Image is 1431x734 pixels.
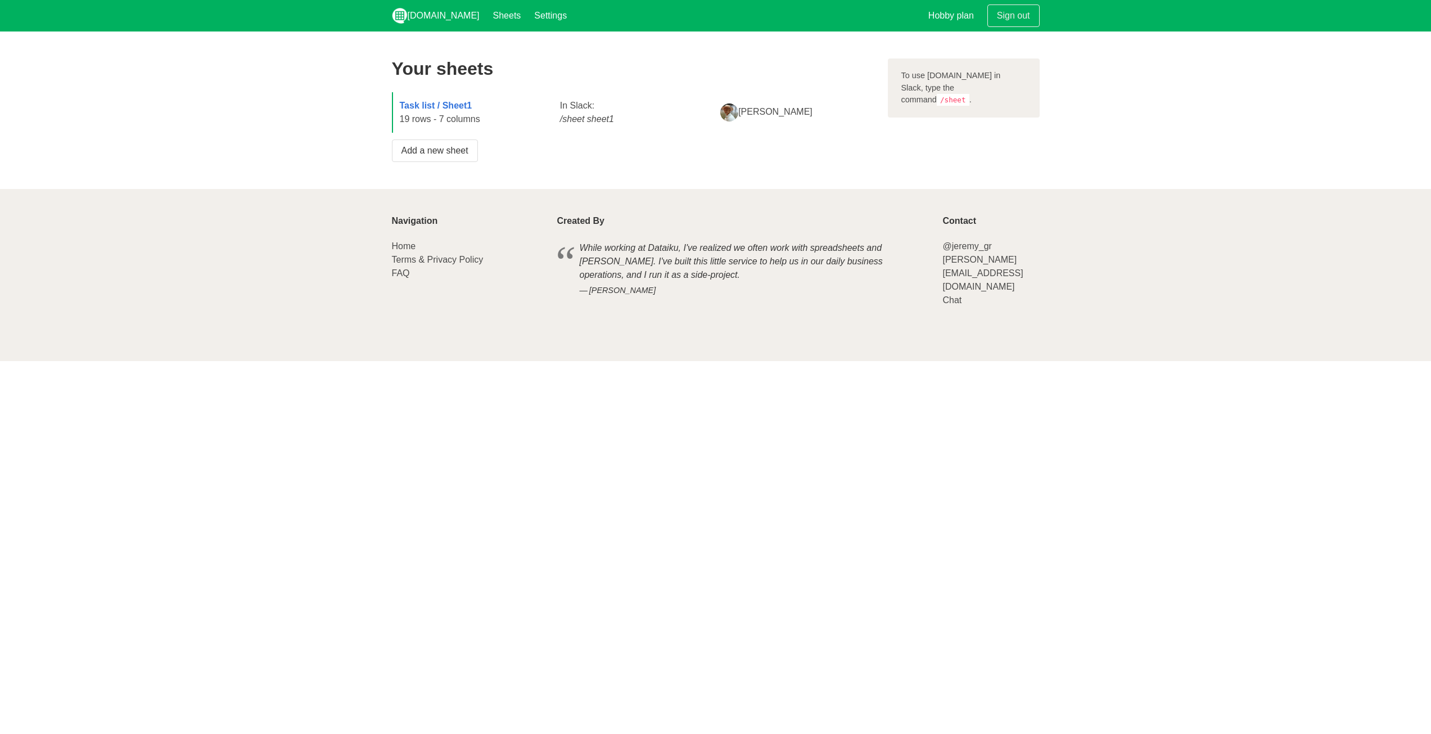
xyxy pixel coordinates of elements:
[557,216,929,226] p: Created By
[557,240,929,299] blockquote: While working at Dataiku, I've realized we often work with spreadsheets and [PERSON_NAME]. I've b...
[392,216,544,226] p: Navigation
[560,114,614,124] i: /sheet sheet1
[553,92,714,133] div: In Slack:
[714,97,874,128] div: [PERSON_NAME]
[392,241,416,251] a: Home
[392,268,410,278] a: FAQ
[942,241,991,251] a: @jeremy_gr
[942,255,1023,291] a: [PERSON_NAME][EMAIL_ADDRESS][DOMAIN_NAME]
[942,295,961,305] a: Chat
[580,285,907,297] cite: [PERSON_NAME]
[942,216,1039,226] p: Contact
[392,58,874,79] h2: Your sheets
[720,103,738,121] img: 9642480949568_bf7926f44506d5647192_512.png
[400,101,472,110] a: Task list / Sheet1
[987,4,1040,27] a: Sign out
[392,255,484,264] a: Terms & Privacy Policy
[392,8,408,24] img: logo_v2_white.png
[888,58,1040,118] div: To use [DOMAIN_NAME] in Slack, type the command .
[393,92,553,133] div: 19 rows - 7 columns
[392,139,478,162] a: Add a new sheet
[937,94,969,106] code: /sheet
